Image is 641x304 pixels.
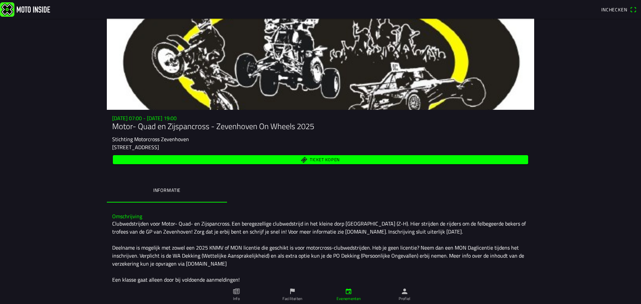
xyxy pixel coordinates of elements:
ion-icon: flag [289,288,296,295]
ion-label: Evenementen [337,296,361,302]
div: Clubwedstrijden voor Motor- Quad- en Zijspancross. Een beregezellige clubwedstrijd in het kleine ... [112,220,529,284]
ion-icon: paper [233,288,240,295]
ion-icon: calendar [345,288,352,295]
ion-text: [STREET_ADDRESS] [112,143,159,151]
ion-label: Profiel [399,296,411,302]
h3: Omschrijving [112,213,529,220]
ion-label: Faciliteiten [282,296,302,302]
span: Ticket kopen [310,158,340,162]
ion-label: Info [233,296,240,302]
ion-label: Informatie [153,187,181,194]
ion-icon: person [401,288,408,295]
a: Incheckenqr scanner [598,4,640,15]
ion-text: Stichting Motorcross Zevenhoven [112,135,189,143]
h3: [DATE] 07:00 - [DATE] 19:00 [112,115,529,121]
h1: Motor- Quad en Zijspancross - Zevenhoven On Wheels 2025 [112,121,529,131]
span: Inchecken [601,6,627,13]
